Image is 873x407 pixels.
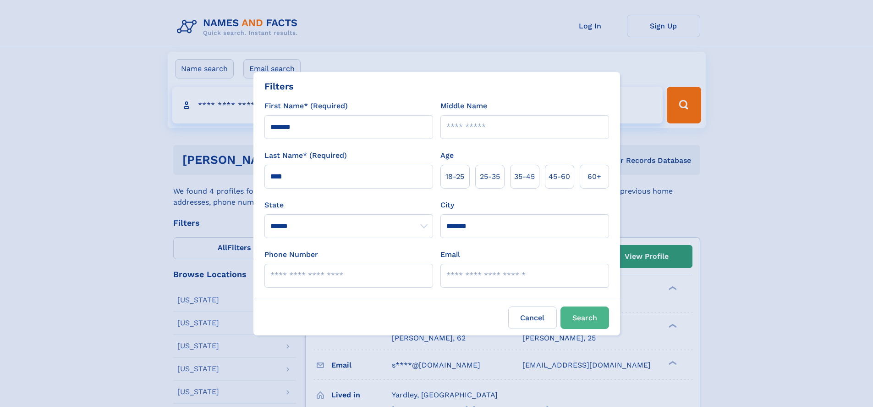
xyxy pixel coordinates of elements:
[508,307,557,329] label: Cancel
[264,249,318,260] label: Phone Number
[445,171,464,182] span: 18‑25
[587,171,601,182] span: 60+
[440,200,454,211] label: City
[264,200,433,211] label: State
[440,249,460,260] label: Email
[549,171,570,182] span: 45‑60
[264,79,294,93] div: Filters
[440,150,454,161] label: Age
[514,171,535,182] span: 35‑45
[264,150,347,161] label: Last Name* (Required)
[264,100,348,112] label: First Name* (Required)
[440,100,487,112] label: Middle Name
[480,171,500,182] span: 25‑35
[560,307,609,329] button: Search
